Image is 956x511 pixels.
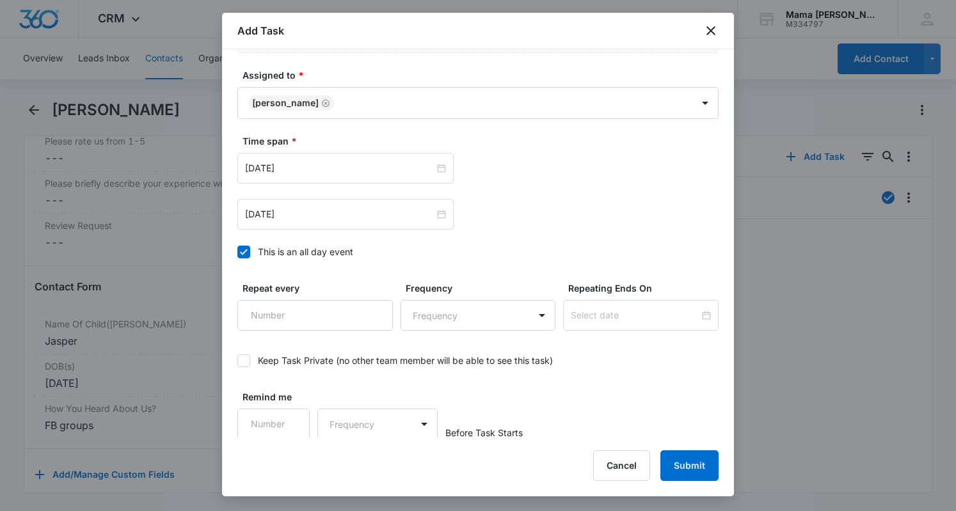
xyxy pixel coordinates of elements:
[568,281,724,295] label: Repeating Ends On
[703,23,719,38] button: close
[660,450,719,481] button: Submit
[243,134,724,148] label: Time span
[406,281,561,295] label: Frequency
[243,281,398,295] label: Repeat every
[237,300,393,331] input: Number
[571,308,699,322] input: Select date
[258,245,353,258] div: This is an all day event
[237,23,284,38] h1: Add Task
[245,207,434,221] input: Sep 17, 2025
[252,98,319,107] div: [PERSON_NAME]
[593,450,650,481] button: Cancel
[319,98,330,107] div: Remove Melissa Peck
[245,161,434,175] input: Sep 17, 2025
[237,409,310,439] input: Number
[243,390,315,404] label: Remind me
[445,426,523,439] span: Before Task Starts
[243,68,724,82] label: Assigned to
[258,354,553,367] div: Keep Task Private (no other team member will be able to see this task)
